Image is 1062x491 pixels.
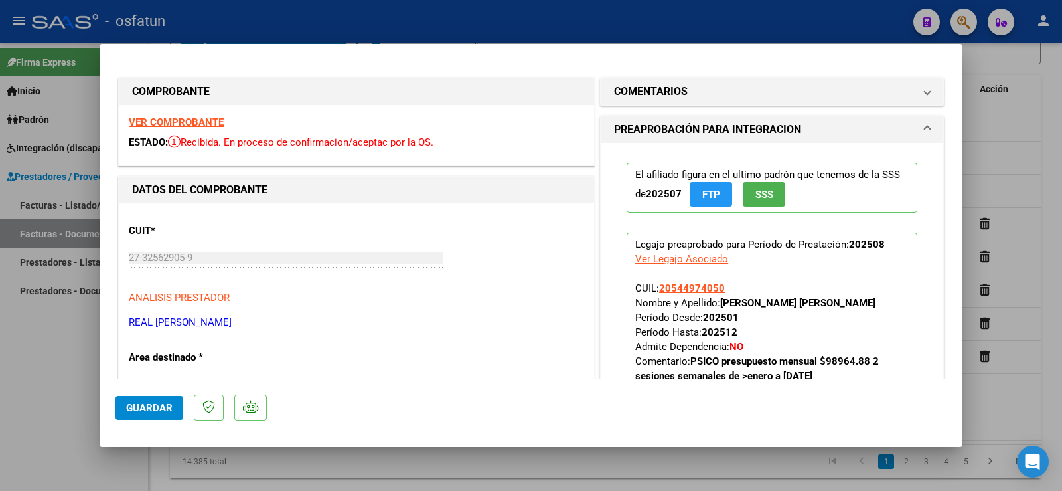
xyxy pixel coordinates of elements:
strong: DATOS DEL COMPROBANTE [132,183,267,196]
div: PREAPROBACIÓN PARA INTEGRACION [601,143,943,454]
span: CUIL: Nombre y Apellido: Período Desde: Período Hasta: Admite Dependencia: [635,282,879,382]
span: ANALISIS PRESTADOR [129,292,230,304]
p: REAL [PERSON_NAME] [129,315,584,330]
p: CUIT [129,223,265,239]
p: Area destinado * [129,350,265,365]
a: VER COMPROBANTE [129,116,224,128]
span: SSS [755,189,773,201]
strong: NO [729,341,743,353]
span: Guardar [126,402,173,414]
mat-expansion-panel-header: PREAPROBACIÓN PARA INTEGRACION [601,116,943,143]
strong: 202508 [849,239,885,250]
h1: PREAPROBACIÓN PARA INTEGRACION [614,122,801,138]
button: FTP [690,182,732,207]
strong: [PERSON_NAME] [PERSON_NAME] [720,297,875,309]
span: ESTADO: [129,136,168,148]
mat-expansion-panel-header: COMENTARIOS [601,78,943,105]
button: SSS [743,182,785,207]
strong: 202507 [646,188,682,200]
p: El afiliado figura en el ultimo padrón que tenemos de la SSS de [627,163,917,213]
strong: PSICO presupuesto mensual $98964.88 2 sesiones semanales de >enero a [DATE] [635,355,879,382]
div: Ver Legajo Asociado [635,252,728,266]
div: Open Intercom Messenger [1017,446,1049,478]
span: Recibida. En proceso de confirmacion/aceptac por la OS. [168,136,433,148]
span: 20544974050 [659,282,725,294]
p: Legajo preaprobado para Período de Prestación: [627,233,917,424]
h1: COMENTARIOS [614,84,688,100]
button: Guardar [115,396,183,420]
strong: 202512 [702,326,737,338]
span: Comentario: [635,355,879,382]
span: FTP [702,189,720,201]
span: Integración [129,379,179,391]
strong: COMPROBANTE [132,85,210,98]
strong: 202501 [703,312,739,324]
